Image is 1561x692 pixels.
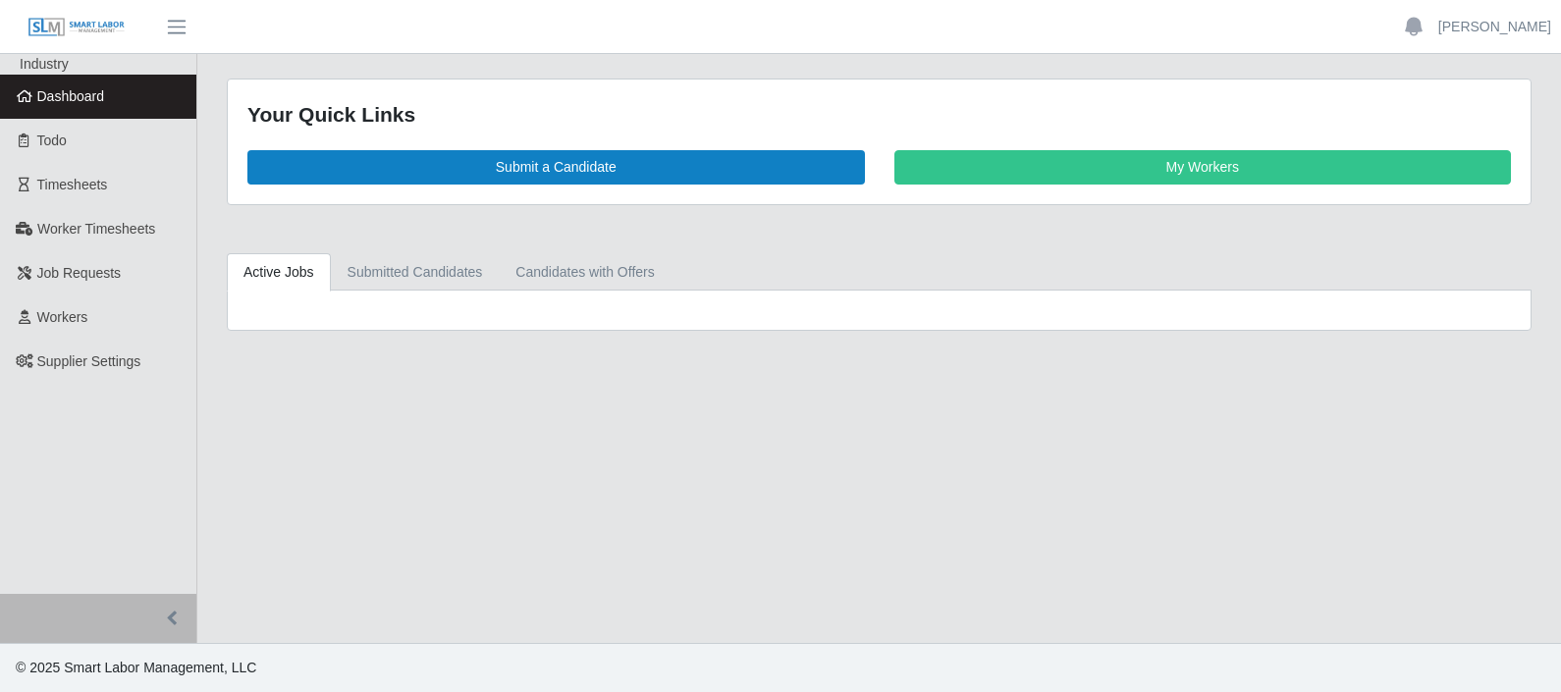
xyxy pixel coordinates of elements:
span: Supplier Settings [37,353,141,369]
a: Candidates with Offers [499,253,671,292]
img: SLM Logo [27,17,126,38]
a: Active Jobs [227,253,331,292]
span: Workers [37,309,88,325]
a: My Workers [894,150,1512,185]
a: Submit a Candidate [247,150,865,185]
span: © 2025 Smart Labor Management, LLC [16,660,256,675]
span: Industry [20,56,69,72]
span: Dashboard [37,88,105,104]
a: [PERSON_NAME] [1438,17,1551,37]
span: Job Requests [37,265,122,281]
a: Submitted Candidates [331,253,500,292]
span: Todo [37,133,67,148]
span: Timesheets [37,177,108,192]
span: Worker Timesheets [37,221,155,237]
div: Your Quick Links [247,99,1511,131]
